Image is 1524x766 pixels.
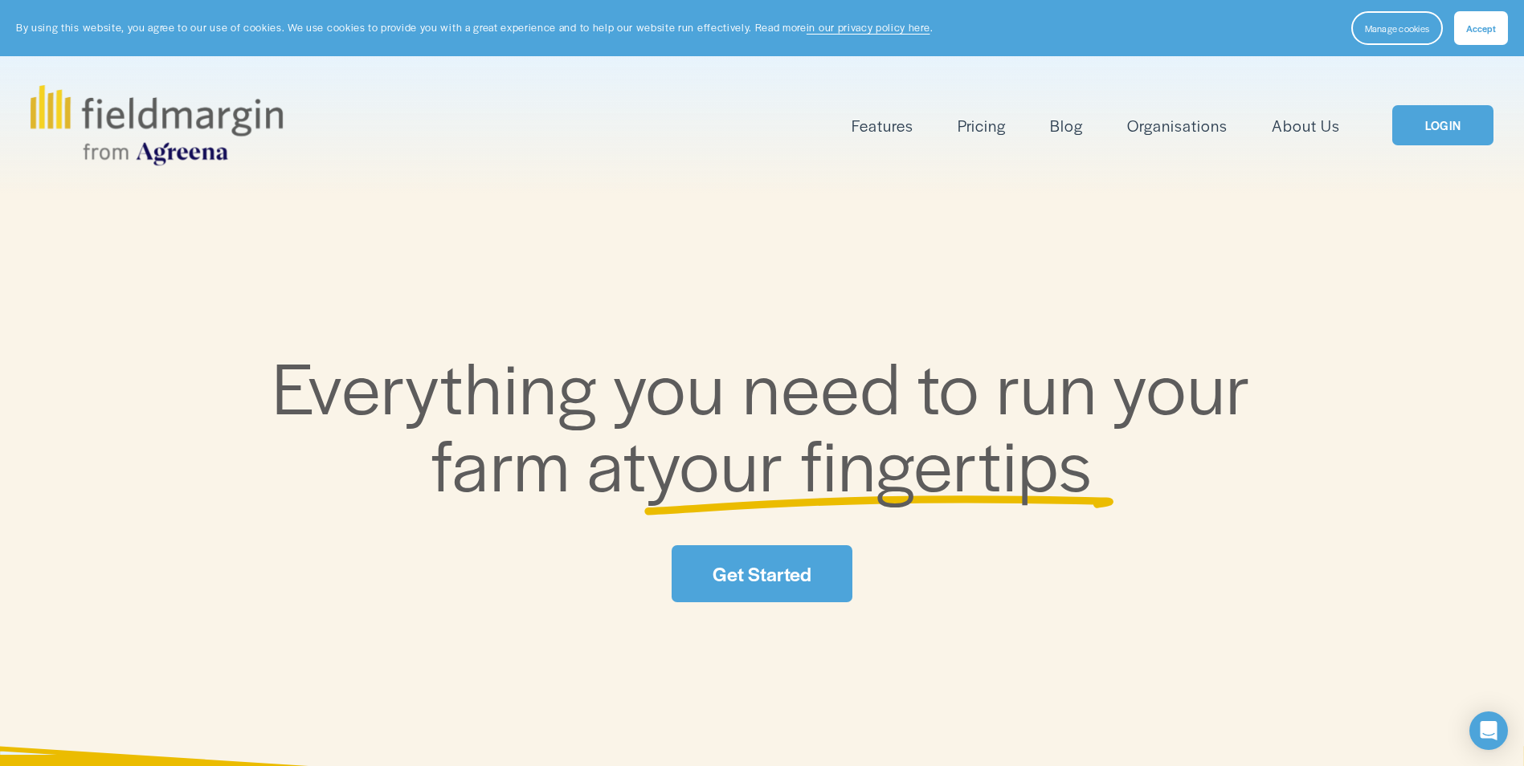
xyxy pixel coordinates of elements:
[672,545,852,602] a: Get Started
[1365,22,1429,35] span: Manage cookies
[852,114,913,137] span: Features
[1454,11,1508,45] button: Accept
[647,412,1093,512] span: your fingertips
[16,20,933,35] p: By using this website, you agree to our use of cookies. We use cookies to provide you with a grea...
[31,85,283,165] img: fieldmargin.com
[852,112,913,139] a: folder dropdown
[272,335,1268,512] span: Everything you need to run your farm at
[1392,105,1493,146] a: LOGIN
[958,112,1006,139] a: Pricing
[1466,22,1496,35] span: Accept
[1469,711,1508,750] div: Open Intercom Messenger
[1050,112,1083,139] a: Blog
[807,20,930,35] a: in our privacy policy here
[1272,112,1340,139] a: About Us
[1351,11,1443,45] button: Manage cookies
[1127,112,1228,139] a: Organisations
